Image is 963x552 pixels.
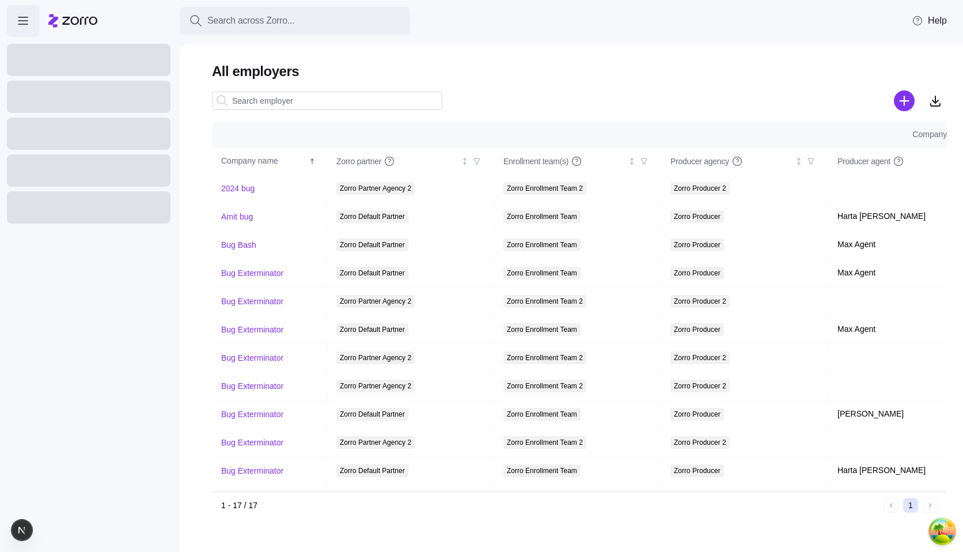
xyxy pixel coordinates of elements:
[340,380,411,392] span: Zorro Partner Agency 2
[340,464,405,477] span: Zorro Default Partner
[221,324,283,335] a: Bug Exterminator
[327,148,494,175] th: Zorro partnerNot sorted
[340,210,405,223] span: Zorro Default Partner
[674,380,726,392] span: Zorro Producer 2
[212,92,442,110] input: Search employer
[837,156,890,167] span: Producer agent
[507,380,583,392] span: Zorro Enrollment Team 2
[507,351,583,364] span: Zorro Enrollment Team 2
[503,156,568,167] span: Enrollment team(s)
[340,408,405,421] span: Zorro Default Partner
[340,436,411,449] span: Zorro Partner Agency 2
[507,267,577,279] span: Zorro Enrollment Team
[336,156,381,167] span: Zorro partner
[674,210,721,223] span: Zorro Producer
[912,14,947,28] span: Help
[221,409,283,420] a: Bug Exterminator
[674,239,721,251] span: Zorro Producer
[221,296,283,307] a: Bug Exterminator
[507,182,583,195] span: Zorro Enrollment Team 2
[507,464,577,477] span: Zorro Enrollment Team
[221,437,283,448] a: Bug Exterminator
[221,155,306,168] div: Company name
[674,295,726,308] span: Zorro Producer 2
[884,498,898,513] button: Previous page
[221,352,283,364] a: Bug Exterminator
[674,267,721,279] span: Zorro Producer
[207,14,294,28] span: Search across Zorro...
[903,498,918,513] button: 1
[212,62,947,80] h1: All employers
[923,498,938,513] button: Next page
[894,90,915,111] svg: add icon
[674,323,721,336] span: Zorro Producer
[931,520,954,543] button: Open Tanstack query devtools
[674,351,726,364] span: Zorro Producer 2
[670,156,729,167] span: Producer agency
[628,157,636,165] div: Not sorted
[507,436,583,449] span: Zorro Enrollment Team 2
[461,157,469,165] div: Not sorted
[221,465,283,477] a: Bug Exterminator
[221,211,253,222] a: Amit bug
[674,436,726,449] span: Zorro Producer 2
[340,295,411,308] span: Zorro Partner Agency 2
[903,9,956,32] button: Help
[221,500,879,511] div: 1 - 17 / 17
[212,148,327,175] th: Company nameSorted ascending
[507,295,583,308] span: Zorro Enrollment Team 2
[340,323,405,336] span: Zorro Default Partner
[795,157,803,165] div: Not sorted
[507,210,577,223] span: Zorro Enrollment Team
[340,182,411,195] span: Zorro Partner Agency 2
[340,239,405,251] span: Zorro Default Partner
[507,239,577,251] span: Zorro Enrollment Team
[661,148,828,175] th: Producer agencyNot sorted
[221,239,256,251] a: Bug Bash
[340,351,411,364] span: Zorro Partner Agency 2
[494,148,661,175] th: Enrollment team(s)Not sorted
[674,408,721,421] span: Zorro Producer
[340,267,405,279] span: Zorro Default Partner
[221,380,283,392] a: Bug Exterminator
[674,182,726,195] span: Zorro Producer 2
[674,464,721,477] span: Zorro Producer
[507,323,577,336] span: Zorro Enrollment Team
[507,408,577,421] span: Zorro Enrollment Team
[308,157,316,165] div: Sorted ascending
[221,183,255,194] a: 2024 bug
[221,267,283,279] a: Bug Exterminator
[180,7,410,35] button: Search across Zorro...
